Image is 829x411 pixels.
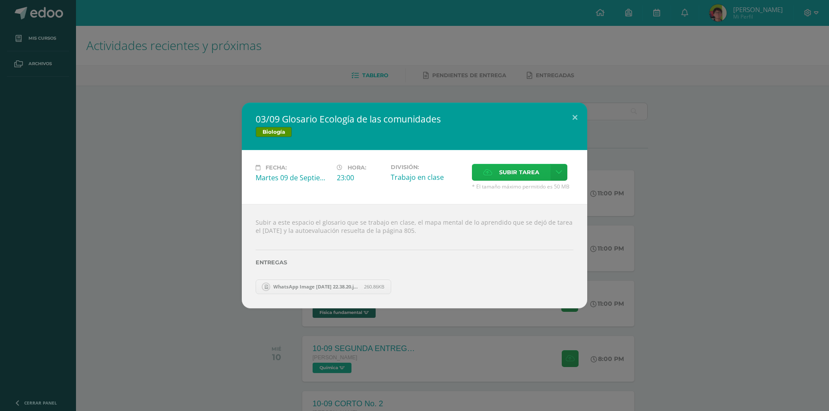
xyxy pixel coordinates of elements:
[337,173,384,182] div: 23:00
[256,127,292,137] span: Biología
[391,164,465,170] label: División:
[256,173,330,182] div: Martes 09 de Septiembre
[256,113,573,125] h2: 03/09 Glosario Ecología de las comunidades
[499,164,539,180] span: Subir tarea
[266,164,287,171] span: Fecha:
[256,279,391,294] a: WhatsApp Image 2025-09-09 at 22.38.20.jpeg
[391,173,465,182] div: Trabajo en clase
[563,103,587,132] button: Close (Esc)
[256,259,573,266] label: Entregas
[348,164,366,171] span: Hora:
[472,183,573,190] span: * El tamaño máximo permitido es 50 MB
[242,204,587,308] div: Subir a este espacio el glosario que se trabajo en clase, el mapa mental de lo aprendido que se d...
[364,283,384,290] span: 260.86KB
[269,283,364,290] span: WhatsApp Image [DATE] 22.38.20.jpeg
